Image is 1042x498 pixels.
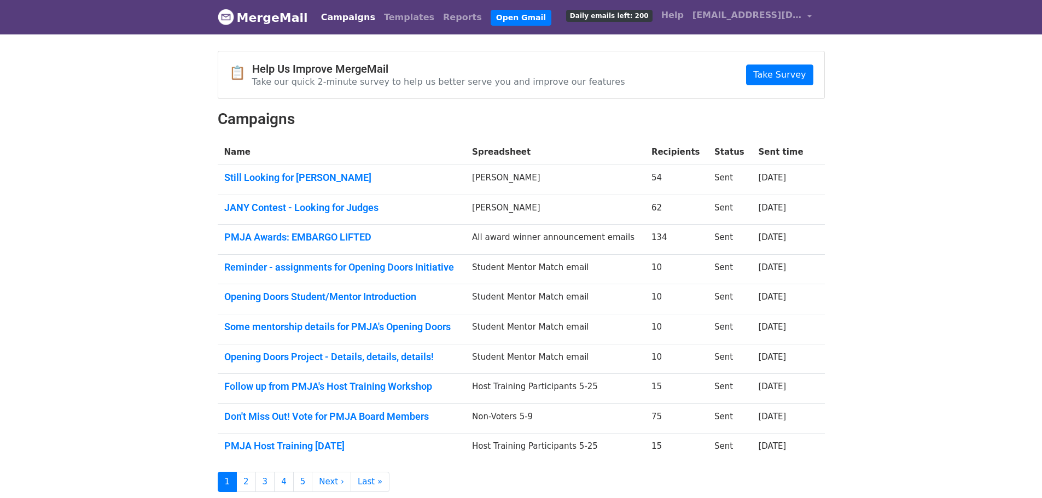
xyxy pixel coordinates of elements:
td: 134 [645,225,708,255]
td: Host Training Participants 5-25 [465,374,645,404]
td: Sent [708,195,752,225]
a: Opening Doors Project - Details, details, details! [224,351,459,363]
td: Sent [708,225,752,255]
a: Next › [312,472,351,492]
td: 10 [645,314,708,344]
td: 10 [645,254,708,284]
a: Help [657,4,688,26]
td: All award winner announcement emails [465,225,645,255]
a: Follow up from PMJA's Host Training Workshop [224,380,459,392]
a: [DATE] [758,292,786,302]
h2: Campaigns [218,110,825,128]
a: [DATE] [758,232,786,242]
td: Student Mentor Match email [465,314,645,344]
a: [EMAIL_ADDRESS][DOMAIN_NAME] [688,4,816,30]
a: [DATE] [758,262,786,272]
a: Still Looking for [PERSON_NAME] [224,172,459,184]
h4: Help Us Improve MergeMail [252,62,625,75]
td: 10 [645,284,708,314]
td: Sent [708,314,752,344]
td: Host Training Participants 5-25 [465,433,645,463]
a: Daily emails left: 200 [562,4,657,26]
a: MergeMail [218,6,308,29]
a: PMJA Awards: EMBARGO LIFTED [224,231,459,243]
a: JANY Contest - Looking for Judges [224,202,459,214]
a: 3 [255,472,275,492]
a: Last » [351,472,389,492]
img: MergeMail logo [218,9,234,25]
a: PMJA Host Training [DATE] [224,440,459,452]
a: Campaigns [317,7,380,28]
a: Open Gmail [491,10,551,26]
td: 15 [645,433,708,463]
th: Status [708,139,752,165]
a: Opening Doors Student/Mentor Introduction [224,291,459,303]
td: Sent [708,284,752,314]
span: [EMAIL_ADDRESS][DOMAIN_NAME] [692,9,802,22]
td: Student Mentor Match email [465,344,645,374]
span: 📋 [229,65,252,81]
td: Sent [708,165,752,195]
td: Sent [708,403,752,433]
a: Reminder - assignments for Opening Doors Initiative [224,261,459,273]
a: Don't Miss Out! Vote for PMJA Board Members [224,411,459,423]
td: Student Mentor Match email [465,284,645,314]
td: Student Mentor Match email [465,254,645,284]
a: [DATE] [758,441,786,451]
td: Sent [708,374,752,404]
td: 75 [645,403,708,433]
a: [DATE] [758,322,786,332]
td: 15 [645,374,708,404]
a: Some mentorship details for PMJA's Opening Doors [224,321,459,333]
td: Sent [708,344,752,374]
a: 2 [236,472,256,492]
a: [DATE] [758,382,786,391]
span: Daily emails left: 200 [566,10,653,22]
a: [DATE] [758,412,786,421]
th: Spreadsheet [465,139,645,165]
p: Take our quick 2-minute survey to help us better serve you and improve our features [252,76,625,87]
a: 4 [274,472,294,492]
td: 54 [645,165,708,195]
th: Name [218,139,466,165]
td: Sent [708,433,752,463]
td: [PERSON_NAME] [465,165,645,195]
a: [DATE] [758,352,786,362]
a: Reports [439,7,486,28]
a: [DATE] [758,173,786,183]
td: 10 [645,344,708,374]
td: Sent [708,254,752,284]
th: Sent time [752,139,811,165]
td: 62 [645,195,708,225]
a: Take Survey [746,65,813,85]
a: [DATE] [758,203,786,213]
a: 5 [293,472,313,492]
td: [PERSON_NAME] [465,195,645,225]
a: 1 [218,472,237,492]
td: Non-Voters 5-9 [465,403,645,433]
a: Templates [380,7,439,28]
th: Recipients [645,139,708,165]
